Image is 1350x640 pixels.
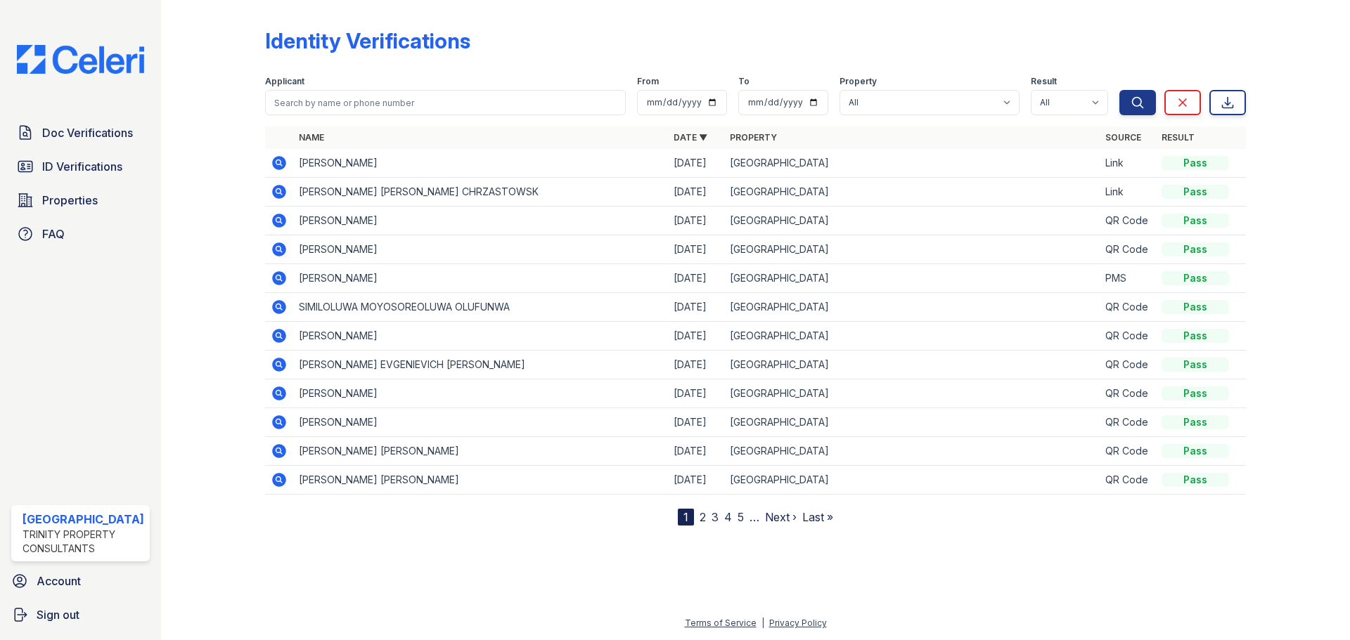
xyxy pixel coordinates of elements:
[1100,466,1156,495] td: QR Code
[668,149,724,178] td: [DATE]
[1162,329,1229,343] div: Pass
[668,235,724,264] td: [DATE]
[724,466,1099,495] td: [GEOGRAPHIC_DATA]
[700,510,706,524] a: 2
[293,235,668,264] td: [PERSON_NAME]
[37,573,81,589] span: Account
[724,437,1099,466] td: [GEOGRAPHIC_DATA]
[1162,473,1229,487] div: Pass
[265,90,626,115] input: Search by name or phone number
[293,149,668,178] td: [PERSON_NAME]
[724,264,1099,293] td: [GEOGRAPHIC_DATA]
[724,322,1099,351] td: [GEOGRAPHIC_DATA]
[22,528,144,556] div: Trinity Property Consultants
[724,149,1099,178] td: [GEOGRAPHIC_DATA]
[668,379,724,408] td: [DATE]
[293,322,668,351] td: [PERSON_NAME]
[293,466,668,495] td: [PERSON_NAME] [PERSON_NAME]
[42,226,65,242] span: FAQ
[1100,207,1156,235] td: QR Code
[738,76,750,87] label: To
[668,178,724,207] td: [DATE]
[1100,293,1156,322] td: QR Code
[265,76,304,87] label: Applicant
[674,132,707,143] a: Date ▼
[1162,185,1229,199] div: Pass
[1100,322,1156,351] td: QR Code
[293,207,668,235] td: [PERSON_NAME]
[668,437,724,466] td: [DATE]
[802,510,833,524] a: Last »
[765,510,797,524] a: Next ›
[11,152,150,181] a: ID Verifications
[1100,379,1156,408] td: QR Code
[1162,358,1229,372] div: Pass
[1162,300,1229,314] div: Pass
[293,178,668,207] td: [PERSON_NAME] [PERSON_NAME] CHRZASTOWSK
[668,466,724,495] td: [DATE]
[293,293,668,322] td: SIMILOLUWA MOYOSOREOLUWA OLUFUNWA
[678,509,694,525] div: 1
[637,76,659,87] label: From
[1031,76,1057,87] label: Result
[1162,214,1229,228] div: Pass
[1162,386,1229,400] div: Pass
[6,45,155,74] img: CE_Logo_Blue-a8612792a0a2168367f1c8372b55b34899dd931a85d93a1a3d3e32e68fde9ad4.png
[750,509,759,525] span: …
[42,192,98,209] span: Properties
[37,606,79,623] span: Sign out
[738,510,744,524] a: 5
[1105,132,1141,143] a: Source
[724,207,1099,235] td: [GEOGRAPHIC_DATA]
[724,408,1099,437] td: [GEOGRAPHIC_DATA]
[293,379,668,408] td: [PERSON_NAME]
[769,618,827,628] a: Privacy Policy
[293,437,668,466] td: [PERSON_NAME] [PERSON_NAME]
[1162,156,1229,170] div: Pass
[668,207,724,235] td: [DATE]
[724,178,1099,207] td: [GEOGRAPHIC_DATA]
[761,618,764,628] div: |
[668,408,724,437] td: [DATE]
[1100,235,1156,264] td: QR Code
[1100,264,1156,293] td: PMS
[1162,242,1229,256] div: Pass
[265,28,470,53] div: Identity Verifications
[724,351,1099,379] td: [GEOGRAPHIC_DATA]
[11,186,150,214] a: Properties
[1100,437,1156,466] td: QR Code
[730,132,777,143] a: Property
[724,510,732,524] a: 4
[668,351,724,379] td: [DATE]
[6,567,155,595] a: Account
[6,601,155,629] a: Sign out
[724,293,1099,322] td: [GEOGRAPHIC_DATA]
[42,124,133,141] span: Doc Verifications
[42,158,122,175] span: ID Verifications
[1100,408,1156,437] td: QR Code
[293,264,668,293] td: [PERSON_NAME]
[11,119,150,147] a: Doc Verifications
[840,76,877,87] label: Property
[11,220,150,248] a: FAQ
[1162,415,1229,429] div: Pass
[1162,132,1195,143] a: Result
[1100,351,1156,379] td: QR Code
[1100,178,1156,207] td: Link
[724,235,1099,264] td: [GEOGRAPHIC_DATA]
[293,351,668,379] td: [PERSON_NAME] EVGENIEVICH [PERSON_NAME]
[712,510,719,524] a: 3
[1162,444,1229,458] div: Pass
[668,293,724,322] td: [DATE]
[1100,149,1156,178] td: Link
[1162,271,1229,285] div: Pass
[22,511,144,528] div: [GEOGRAPHIC_DATA]
[724,379,1099,408] td: [GEOGRAPHIC_DATA]
[685,618,757,628] a: Terms of Service
[299,132,324,143] a: Name
[668,322,724,351] td: [DATE]
[293,408,668,437] td: [PERSON_NAME]
[668,264,724,293] td: [DATE]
